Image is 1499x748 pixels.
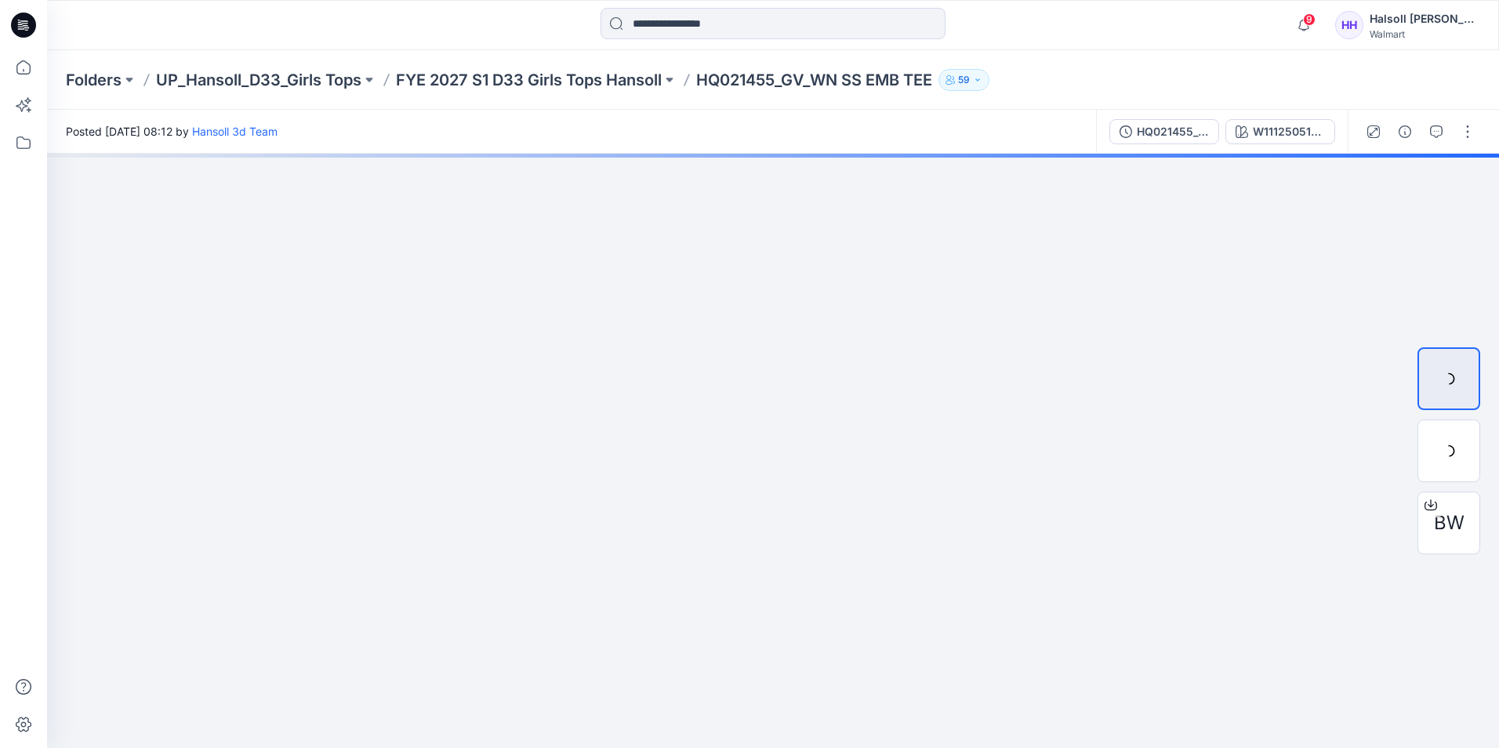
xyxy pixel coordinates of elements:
span: 9 [1303,13,1316,26]
div: HH [1335,11,1363,39]
a: Hansoll 3d Team [192,125,278,138]
div: Walmart [1370,28,1479,40]
a: Folders [66,69,122,91]
p: 59 [958,71,970,89]
a: FYE 2027 S1 D33 Girls Tops Hansoll [396,69,662,91]
button: Details [1392,119,1417,144]
span: Posted [DATE] 08:12 by [66,123,278,140]
button: HQ021455_GV_WN SS EMB TEE_ASTM_WM GRADING [1109,119,1219,144]
div: W111250519SK52GA [1253,123,1325,140]
button: W111250519SK52GA [1225,119,1335,144]
a: UP_Hansoll_D33_Girls Tops [156,69,361,91]
div: Halsoll [PERSON_NAME] Girls Design Team [1370,9,1479,28]
div: HQ021455_GV_WN SS EMB TEE_ASTM_WM GRADING [1137,123,1209,140]
p: HQ021455_GV_WN SS EMB TEE [696,69,932,91]
span: BW [1434,509,1465,537]
button: 59 [938,69,989,91]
